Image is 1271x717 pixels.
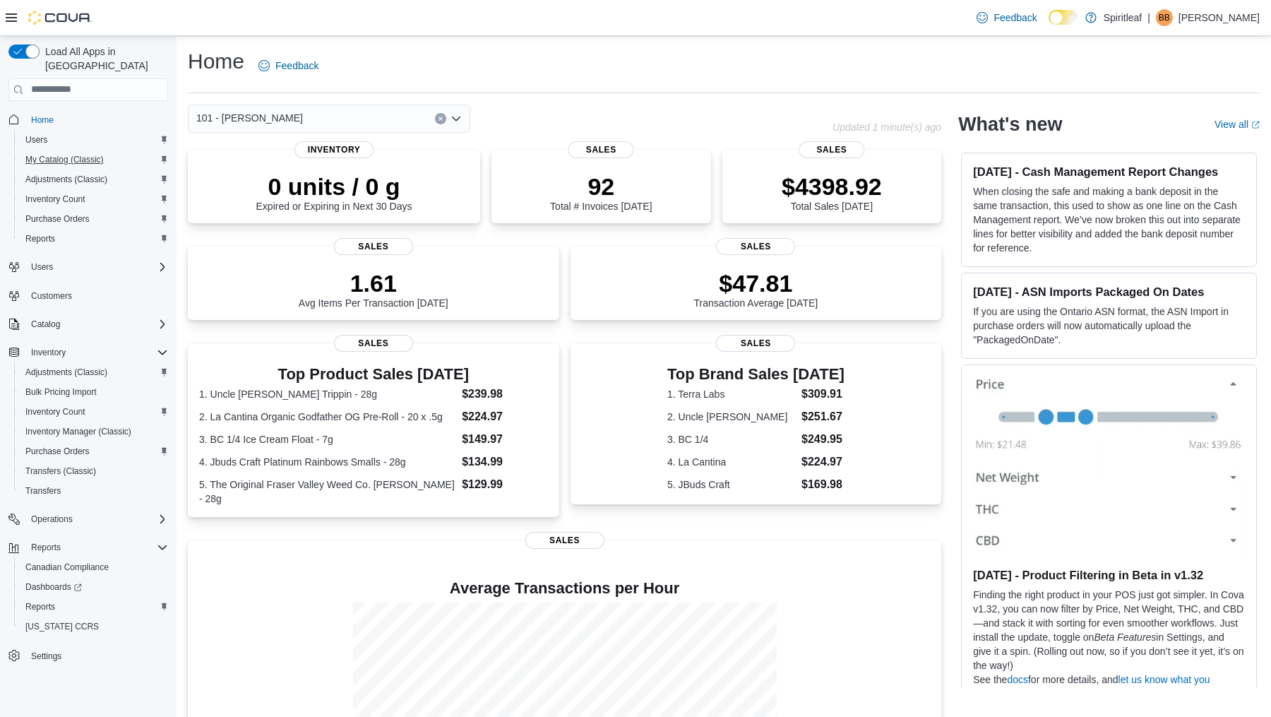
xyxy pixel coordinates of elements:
[25,485,61,497] span: Transfers
[25,134,47,146] span: Users
[14,382,174,402] button: Bulk Pricing Import
[20,482,66,499] a: Transfers
[25,288,78,304] a: Customers
[199,455,456,469] dt: 4. Jbuds Craft Platinum Rainbows Smalls - 28g
[1251,121,1260,129] svg: External link
[25,213,90,225] span: Purchase Orders
[667,455,796,469] dt: 4. La Cantina
[3,314,174,334] button: Catalog
[568,141,634,158] span: Sales
[199,478,456,506] dt: 5. The Original Fraser Valley Weed Co. [PERSON_NAME] - 28g
[25,367,107,378] span: Adjustments (Classic)
[25,233,55,244] span: Reports
[462,454,547,470] dd: $134.99
[20,443,95,460] a: Purchase Orders
[801,408,845,425] dd: $251.67
[25,581,82,593] span: Dashboards
[199,410,456,424] dt: 2. La Cantina Organic Godfather OG Pre-Roll - 20 x .5g
[31,319,60,330] span: Catalog
[716,238,795,255] span: Sales
[14,461,174,481] button: Transfers (Classic)
[294,141,374,158] span: Inventory
[20,131,168,148] span: Users
[20,463,102,480] a: Transfers (Classic)
[1215,119,1260,130] a: View allExternal link
[1007,674,1028,685] a: docs
[334,238,413,255] span: Sales
[3,285,174,306] button: Customers
[1049,10,1078,25] input: Dark Mode
[25,194,85,205] span: Inventory Count
[550,172,652,212] div: Total # Invoices [DATE]
[31,514,73,525] span: Operations
[782,172,882,212] div: Total Sales [DATE]
[25,539,66,556] button: Reports
[20,230,168,247] span: Reports
[14,130,174,150] button: Users
[20,171,113,188] a: Adjustments (Classic)
[25,287,168,304] span: Customers
[14,597,174,617] button: Reports
[973,184,1245,255] p: When closing the safe and making a bank deposit in the same transaction, this used to show as one...
[14,170,174,189] button: Adjustments (Classic)
[20,211,95,227] a: Purchase Orders
[3,109,174,130] button: Home
[20,403,91,420] a: Inventory Count
[973,568,1245,582] h3: [DATE] - Product Filtering in Beta in v1.32
[3,645,174,665] button: Settings
[833,122,941,133] p: Updated 1 minute(s) ago
[20,151,168,168] span: My Catalog (Classic)
[31,542,61,553] span: Reports
[31,261,53,273] span: Users
[667,387,796,401] dt: 1. Terra Labs
[20,463,168,480] span: Transfers (Classic)
[14,229,174,249] button: Reports
[3,509,174,529] button: Operations
[299,269,448,297] p: 1.61
[20,131,53,148] a: Users
[462,476,547,493] dd: $129.99
[25,406,85,417] span: Inventory Count
[20,384,102,401] a: Bulk Pricing Import
[20,384,168,401] span: Bulk Pricing Import
[8,104,168,703] nav: Complex example
[25,316,168,333] span: Catalog
[973,165,1245,179] h3: [DATE] - Cash Management Report Changes
[20,230,61,247] a: Reports
[801,386,845,403] dd: $309.91
[694,269,818,297] p: $47.81
[188,47,244,76] h1: Home
[25,154,104,165] span: My Catalog (Classic)
[40,45,168,73] span: Load All Apps in [GEOGRAPHIC_DATA]
[20,598,168,615] span: Reports
[25,259,59,275] button: Users
[25,344,71,361] button: Inventory
[31,114,54,126] span: Home
[28,11,92,25] img: Cova
[20,191,168,208] span: Inventory Count
[667,432,796,446] dt: 3. BC 1/4
[14,422,174,442] button: Inventory Manager (Classic)
[971,4,1042,32] a: Feedback
[14,442,174,461] button: Purchase Orders
[25,344,168,361] span: Inventory
[1104,9,1142,26] p: Spiritleaf
[31,290,72,302] span: Customers
[25,426,131,437] span: Inventory Manager (Classic)
[25,111,168,129] span: Home
[1159,9,1170,26] span: BB
[14,189,174,209] button: Inventory Count
[256,172,412,212] div: Expired or Expiring in Next 30 Days
[973,672,1245,701] p: See the for more details, and after you’ve given it a try.
[20,171,168,188] span: Adjustments (Classic)
[1178,9,1260,26] p: [PERSON_NAME]
[31,347,66,358] span: Inventory
[782,172,882,201] p: $4398.92
[25,386,97,398] span: Bulk Pricing Import
[20,618,105,635] a: [US_STATE] CCRS
[20,579,88,595] a: Dashboards
[20,423,137,440] a: Inventory Manager (Classic)
[1147,9,1150,26] p: |
[973,285,1245,299] h3: [DATE] - ASN Imports Packaged On Dates
[25,259,168,275] span: Users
